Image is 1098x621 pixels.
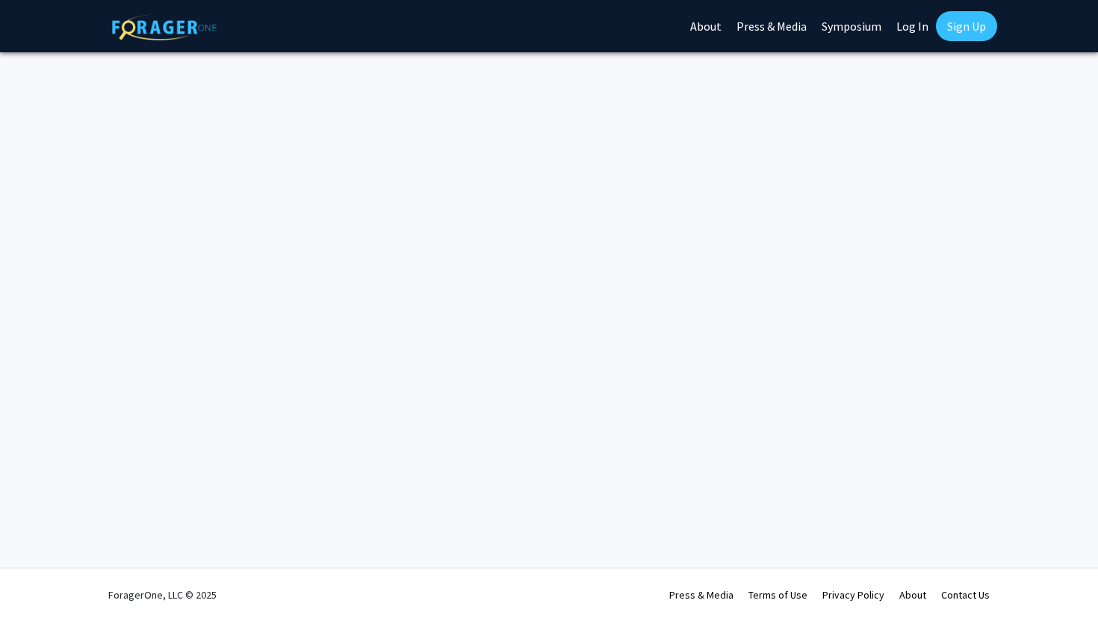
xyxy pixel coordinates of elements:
div: ForagerOne, LLC © 2025 [108,569,217,621]
a: About [899,588,926,602]
a: Privacy Policy [822,588,884,602]
a: Contact Us [941,588,990,602]
img: ForagerOne Logo [112,14,217,40]
a: Terms of Use [748,588,807,602]
a: Sign Up [936,11,997,41]
a: Press & Media [669,588,733,602]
